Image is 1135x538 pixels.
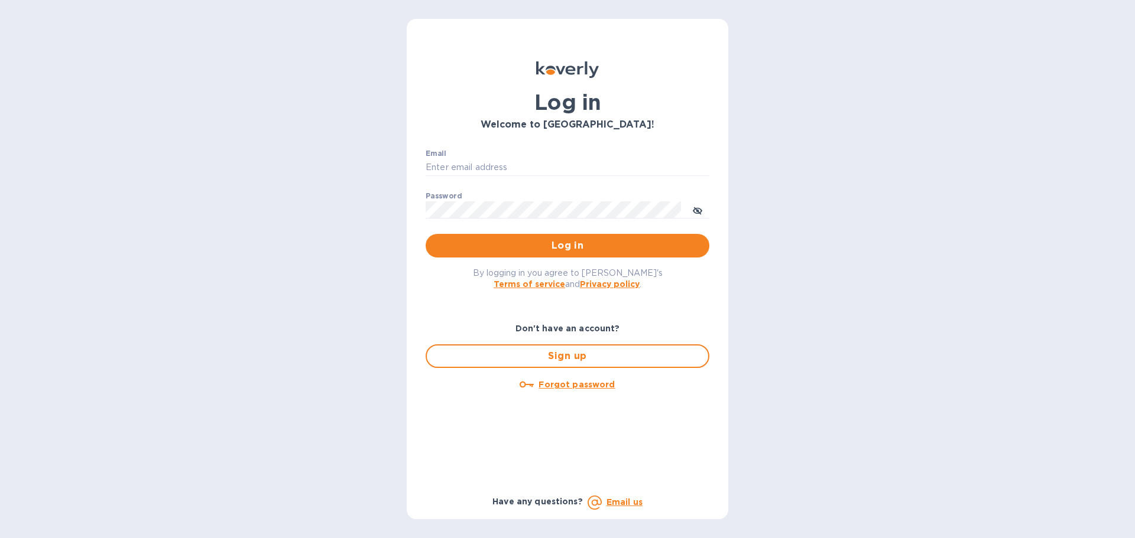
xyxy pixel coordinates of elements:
[515,324,620,333] b: Don't have an account?
[426,344,709,368] button: Sign up
[536,61,599,78] img: Koverly
[686,198,709,221] button: toggle password visibility
[426,119,709,131] h3: Welcome to [GEOGRAPHIC_DATA]!
[473,268,663,289] span: By logging in you agree to [PERSON_NAME]'s and .
[436,349,699,363] span: Sign up
[580,279,640,289] a: Privacy policy
[426,159,709,177] input: Enter email address
[426,90,709,115] h1: Log in
[492,497,583,506] b: Have any questions?
[426,150,446,157] label: Email
[426,193,462,200] label: Password
[539,380,615,389] u: Forgot password
[435,239,700,253] span: Log in
[426,234,709,257] button: Log in
[494,279,565,289] a: Terms of service
[607,497,643,507] a: Email us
